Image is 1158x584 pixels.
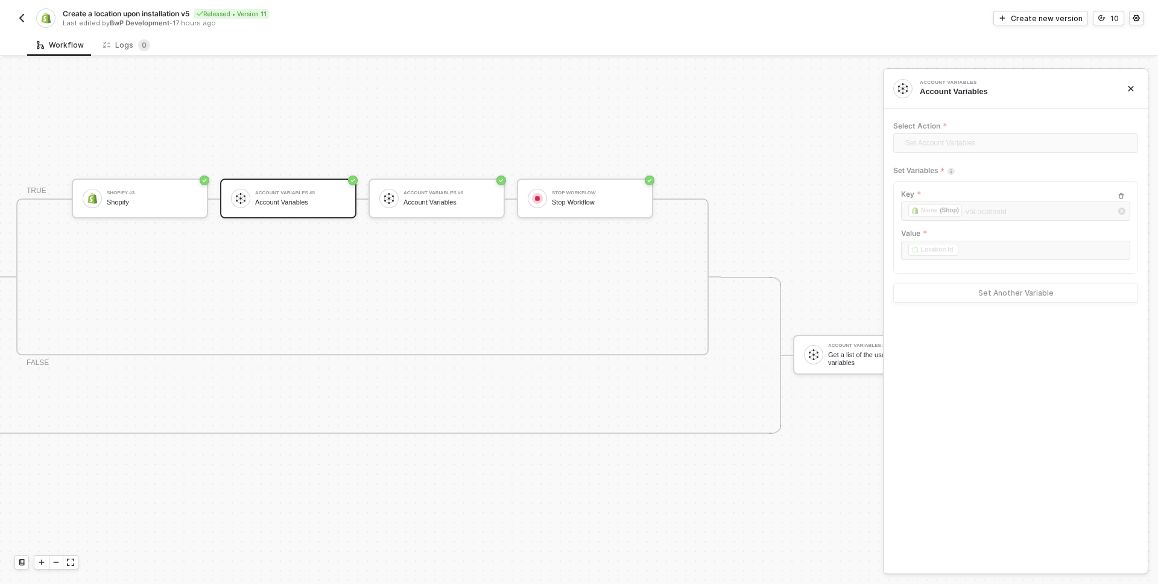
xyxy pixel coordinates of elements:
div: 10 [1110,13,1119,24]
img: integration-icon [40,13,51,24]
div: Last edited by - 17 hours ago [63,19,578,28]
div: Workflow [37,40,84,50]
div: Stop Workflow [552,191,642,195]
div: Account Variables [920,86,1108,97]
div: Account Variables [255,198,346,206]
img: icon-info [948,168,955,175]
img: icon [235,193,246,204]
div: TRUE [27,185,46,197]
span: icon-success-page [645,176,654,185]
div: Create new version [1011,13,1083,24]
div: Released • Version 11 [194,9,269,19]
label: Value [901,228,1130,238]
span: icon-versioning [1098,14,1106,22]
button: Create new version [993,11,1088,25]
span: icon-play [38,559,45,566]
div: Account Variables [920,80,1101,85]
div: Shopify [107,198,197,206]
label: Key [901,189,1130,199]
div: Account Variables #2 [828,343,919,348]
div: Account Variables #5 [255,191,346,195]
span: icon-expand [67,559,74,566]
img: fieldIcon [911,246,919,253]
img: icon [532,193,543,204]
span: icon-settings [1133,14,1140,22]
button: Set Another Variable [893,284,1138,303]
img: integration-icon [897,83,908,94]
button: back [14,11,29,25]
div: Account Variables [403,198,494,206]
span: icon-success-page [200,176,209,185]
span: icon-minus [52,559,60,566]
span: Set Account Variables [905,134,1131,152]
div: Get a list of the user's account variables [828,351,919,366]
label: Select Action [893,121,1138,131]
span: BwP Development [110,19,169,27]
img: icon [808,349,819,360]
div: Account Variables #6 [403,191,494,195]
button: 10 [1093,11,1124,25]
img: icon [384,193,394,204]
span: Set Variables [893,163,944,179]
div: FALSE [27,357,49,369]
span: Create a location upon installation v5 [63,8,189,19]
span: icon-close [1127,85,1134,92]
div: Logs [103,39,150,51]
img: icon [87,193,98,204]
span: icon-success-page [348,176,358,185]
div: Stop Workflow [552,198,642,206]
img: fieldIcon [911,207,919,214]
img: back [17,13,27,23]
span: icon-success-page [496,176,506,185]
div: Set Another Variable [978,288,1054,298]
div: Shopify #3 [107,191,197,195]
sup: 0 [138,39,150,51]
span: icon-play [999,14,1006,22]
